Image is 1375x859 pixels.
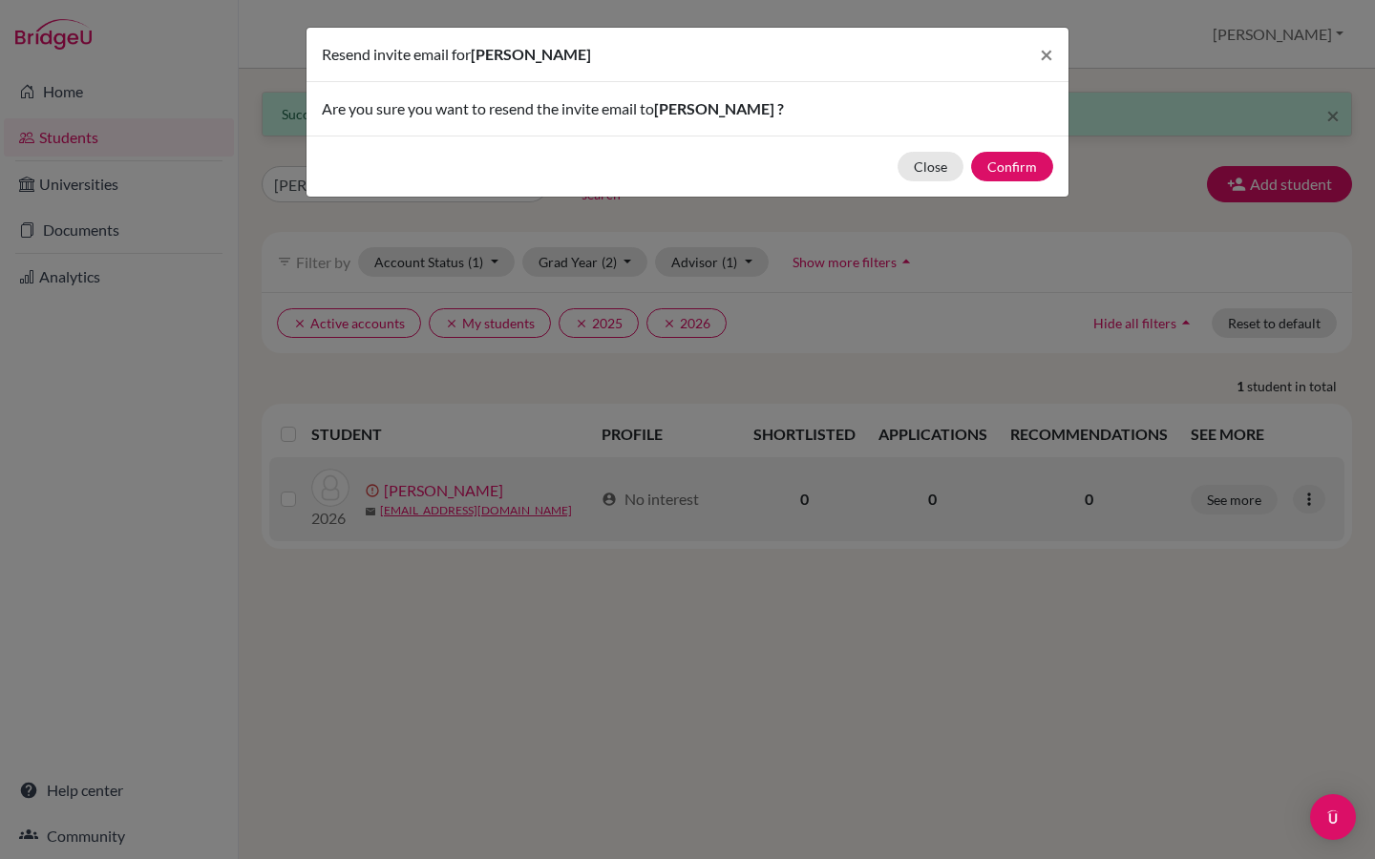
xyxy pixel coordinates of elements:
button: Close [1025,28,1068,81]
button: Confirm [971,152,1053,181]
p: Are you sure you want to resend the invite email to [322,97,1053,120]
button: Close [898,152,963,181]
span: [PERSON_NAME] ? [654,99,784,117]
span: × [1040,40,1053,68]
span: Resend invite email for [322,45,471,63]
span: [PERSON_NAME] [471,45,591,63]
div: Open Intercom Messenger [1310,794,1356,840]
